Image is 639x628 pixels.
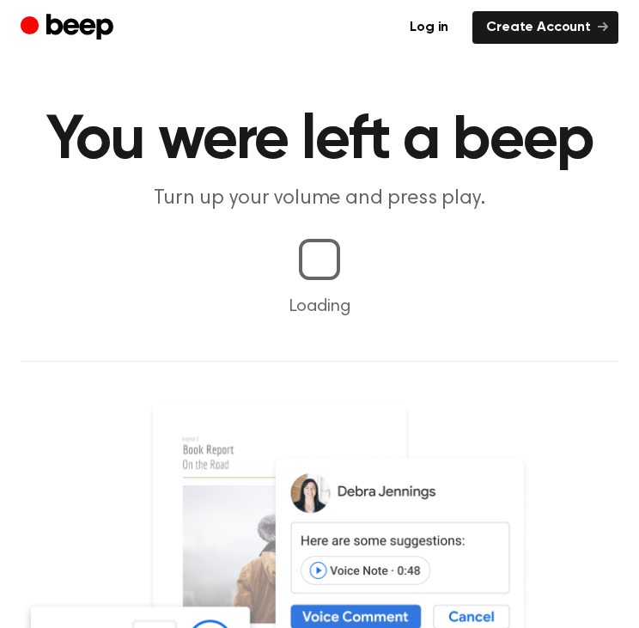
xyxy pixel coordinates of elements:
[21,110,618,172] h1: You were left a beep
[21,186,618,211] p: Turn up your volume and press play.
[472,11,618,44] a: Create Account
[396,11,462,44] a: Log in
[21,11,118,45] a: Beep
[21,294,618,320] p: Loading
